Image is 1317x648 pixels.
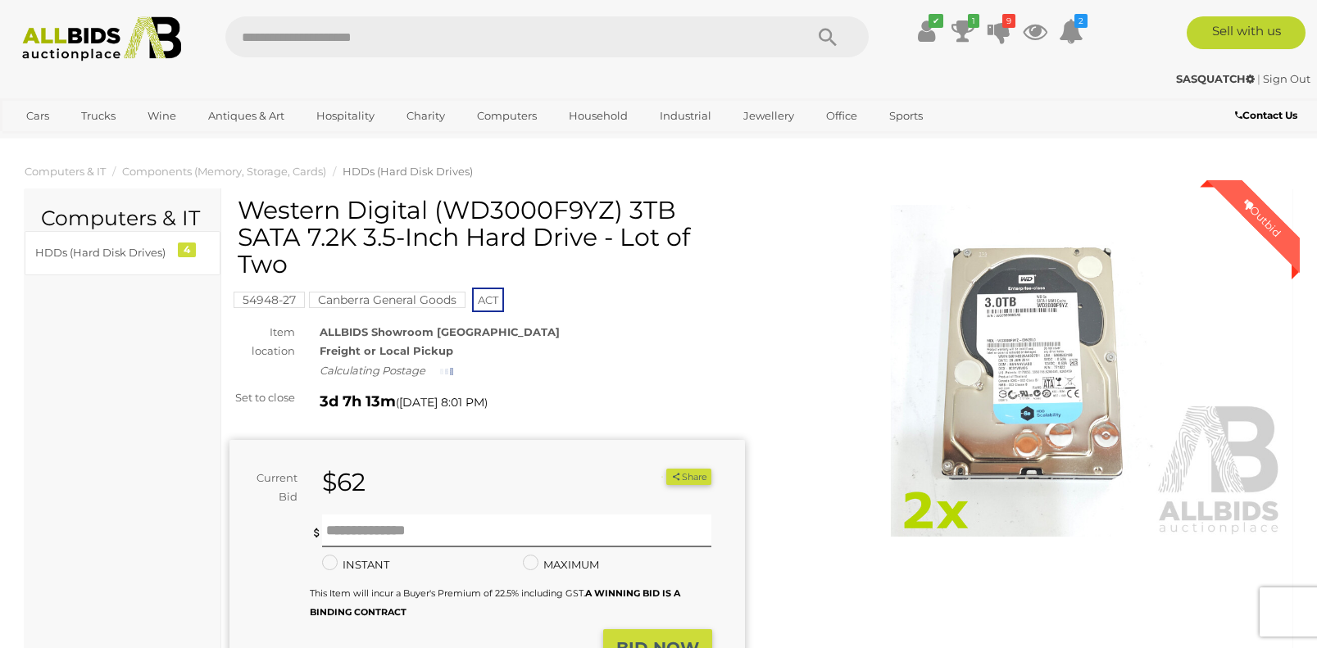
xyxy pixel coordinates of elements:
a: [GEOGRAPHIC_DATA] [16,129,153,156]
div: HDDs (Hard Disk Drives) [35,243,170,262]
div: Current Bid [229,469,310,507]
a: 54948-27 [234,293,305,306]
i: ✔ [929,14,943,28]
a: Office [815,102,868,129]
a: Sign Out [1263,72,1310,85]
i: 9 [1002,14,1015,28]
mark: Canberra General Goods [309,292,465,308]
a: Sell with us [1187,16,1306,49]
div: Outbid [1224,180,1300,256]
a: HDDs (Hard Disk Drives) 4 [25,231,220,274]
a: Antiques & Art [198,102,295,129]
span: ACT [472,288,504,312]
small: This Item will incur a Buyer's Premium of 22.5% including GST. [310,587,680,618]
b: Contact Us [1235,109,1297,121]
i: 1 [968,14,979,28]
a: Industrial [649,102,722,129]
a: Components (Memory, Storage, Cards) [122,165,326,178]
img: Western Digital (WD3000F9YZ) 3TB SATA 7.2K 3.5-Inch Hard Drive - Lot of Two [770,205,1285,537]
a: Cars [16,102,60,129]
strong: ALLBIDS Showroom [GEOGRAPHIC_DATA] [320,325,560,338]
h1: Western Digital (WD3000F9YZ) 3TB SATA 7.2K 3.5-Inch Hard Drive - Lot of Two [238,197,741,278]
img: small-loading.gif [440,367,453,376]
a: Charity [396,102,456,129]
a: Jewellery [733,102,805,129]
label: MAXIMUM [523,555,599,574]
h2: Computers & IT [41,207,204,230]
div: 4 [178,242,196,257]
button: Share [666,469,711,486]
a: ✔ [915,16,939,46]
img: Allbids.com.au [13,16,191,61]
a: 1 [951,16,975,46]
div: Item location [217,323,307,361]
strong: Freight or Local Pickup [320,344,453,357]
a: 2 [1059,16,1083,46]
label: INSTANT [322,555,389,574]
a: Hospitality [306,102,385,129]
a: Household [558,102,638,129]
a: SASQUATCH [1176,72,1257,85]
strong: 3d 7h 13m [320,392,396,410]
span: ( ) [396,396,488,409]
i: Calculating Postage [320,364,425,377]
strong: SASQUATCH [1176,72,1255,85]
strong: $62 [322,467,366,497]
a: Computers [466,102,547,129]
div: Set to close [217,388,307,407]
a: Wine [137,102,187,129]
a: 9 [987,16,1011,46]
a: Contact Us [1235,106,1301,125]
mark: 54948-27 [234,292,305,308]
span: | [1257,72,1260,85]
a: Trucks [70,102,126,129]
a: Sports [879,102,933,129]
span: [DATE] 8:01 PM [399,395,484,410]
button: Search [787,16,869,57]
a: Canberra General Goods [309,293,465,306]
li: Watch this item [647,469,664,485]
a: HDDs (Hard Disk Drives) [343,165,473,178]
a: Computers & IT [25,165,106,178]
i: 2 [1074,14,1088,28]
